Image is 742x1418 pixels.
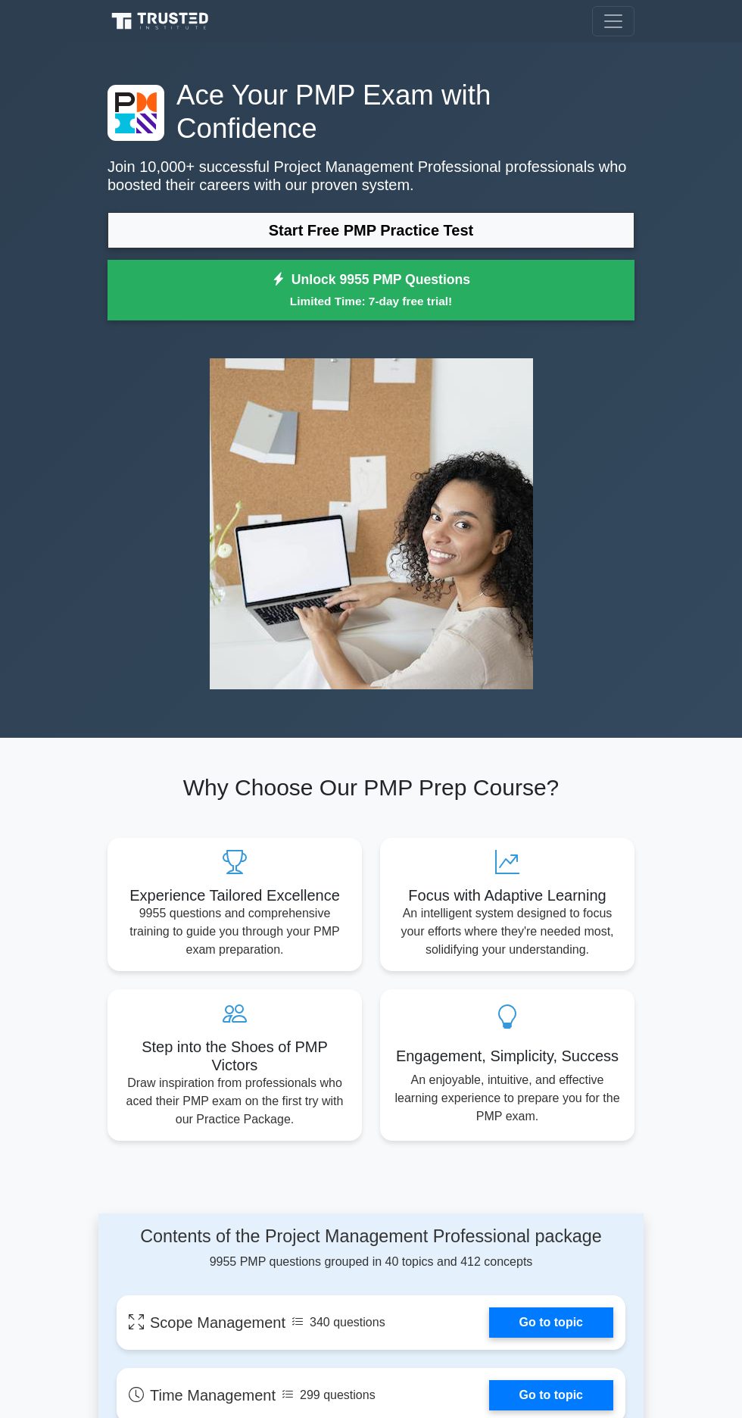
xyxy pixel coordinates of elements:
p: An intelligent system designed to focus your efforts where they're needed most, solidifying your ... [392,904,622,959]
div: 9955 PMP questions grouped in 40 topics and 412 concepts [117,1226,625,1271]
h5: Experience Tailored Excellence [120,886,350,904]
h1: Ace Your PMP Exam with Confidence [108,79,634,145]
h4: Contents of the Project Management Professional package [117,1226,625,1247]
p: An enjoyable, intuitive, and effective learning experience to prepare you for the PMP exam. [392,1071,622,1126]
h5: Step into the Shoes of PMP Victors [120,1038,350,1074]
p: Join 10,000+ successful Project Management Professional professionals who boosted their careers w... [108,158,634,194]
p: 9955 questions and comprehensive training to guide you through your PMP exam preparation. [120,904,350,959]
a: Unlock 9955 PMP QuestionsLimited Time: 7-day free trial! [108,260,634,320]
a: Go to topic [489,1380,613,1410]
a: Start Free PMP Practice Test [108,212,634,248]
h5: Engagement, Simplicity, Success [392,1047,622,1065]
button: Toggle navigation [592,6,634,36]
a: Go to topic [489,1307,613,1338]
p: Draw inspiration from professionals who aced their PMP exam on the first try with our Practice Pa... [120,1074,350,1129]
h5: Focus with Adaptive Learning [392,886,622,904]
h2: Why Choose Our PMP Prep Course? [108,774,634,801]
small: Limited Time: 7-day free trial! [126,292,616,310]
